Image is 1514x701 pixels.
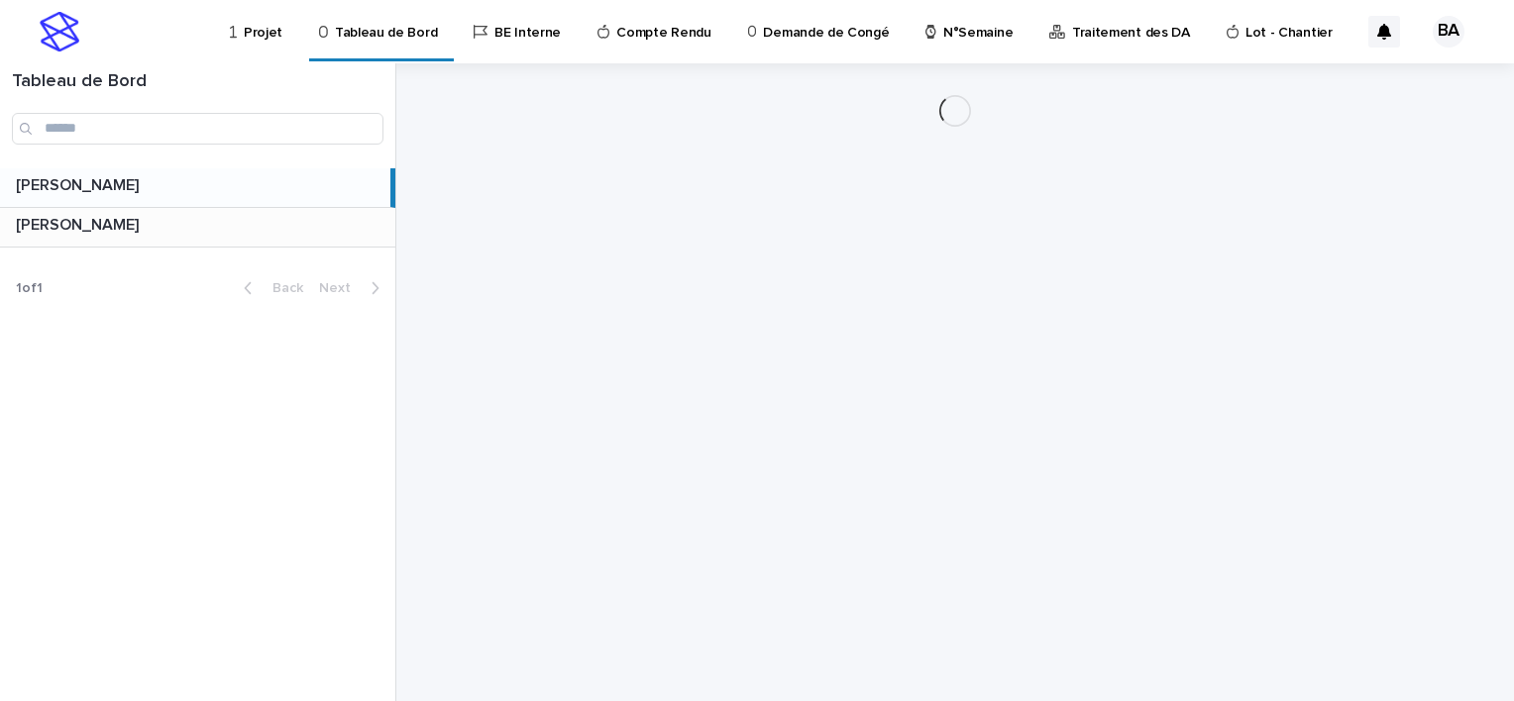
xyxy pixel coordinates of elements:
button: Back [228,279,311,297]
span: Back [261,281,303,295]
input: Search [12,113,383,145]
button: Next [311,279,395,297]
h1: Tableau de Bord [12,71,383,93]
p: [PERSON_NAME] [16,172,143,195]
p: [PERSON_NAME] [16,212,143,235]
span: Next [319,281,363,295]
div: BA [1433,16,1464,48]
img: stacker-logo-s-only.png [40,12,79,51]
